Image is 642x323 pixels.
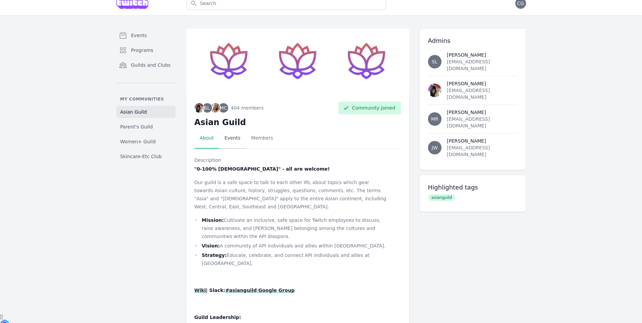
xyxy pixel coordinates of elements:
[131,32,147,39] span: Events
[131,47,153,54] span: Programs
[447,58,518,72] div: [EMAIL_ADDRESS][DOMAIN_NAME]
[225,288,256,293] a: #asianguild
[219,128,246,149] a: Events
[204,106,210,110] span: SL
[116,58,176,72] a: Guilds and Clubs
[231,105,264,111] span: 404 members
[194,242,390,250] li: A community of API individuals and allies within [GEOGRAPHIC_DATA].
[246,128,278,149] a: Members
[120,153,162,160] span: Skincare-Etc Club
[116,96,176,102] p: My communities
[447,80,518,87] div: [PERSON_NAME]
[428,37,518,45] h3: Admins
[194,178,390,211] p: Our guild is a safe space to talk to each other IRL about topics which gear towards Asian culture...
[447,116,518,129] div: [EMAIL_ADDRESS][DOMAIN_NAME]
[194,157,401,164] div: Description
[206,288,225,293] strong: | Slack:
[131,62,171,68] span: Guilds and Clubs
[517,1,524,6] span: CG
[194,286,390,294] p: |
[447,138,518,144] div: [PERSON_NAME]
[116,121,176,133] a: Parent's Guild
[120,123,153,130] span: Parent's Guild
[428,194,455,201] span: asianguild
[432,59,437,64] span: SL
[116,106,176,118] a: Asian Guild
[116,150,176,163] a: Skincare-Etc Club
[194,128,219,149] a: About
[116,136,176,148] a: Women+ Guild
[202,253,227,258] strong: Strategy:
[120,109,147,115] span: Asian Guild
[120,138,156,145] span: Women+ Guild
[194,117,401,128] h2: Asian Guild
[194,315,241,320] strong: Guild Leadership:
[194,216,390,240] li: Cultivate an inclusive, safe space for Twitch employees to discuss, raise awareness, and [PERSON_...
[447,144,518,158] div: [EMAIL_ADDRESS][DOMAIN_NAME]
[431,117,438,121] span: MR
[447,109,518,116] div: [PERSON_NAME]
[338,101,401,114] button: Community joined
[202,243,220,248] strong: Vision:
[116,43,176,57] a: Programs
[116,29,176,42] a: Events
[194,166,330,172] strong: "0-100% [DEMOGRAPHIC_DATA]" - all are welcome!
[432,145,438,150] span: JW
[428,183,518,192] h3: Highlighted tags
[116,29,176,163] nav: Sidebar
[202,217,224,223] strong: Mission:
[194,288,206,293] a: Wiki
[194,251,390,267] li: Educate, celebrate, and connect API individuals and allies at [GEOGRAPHIC_DATA].
[447,52,518,58] div: [PERSON_NAME]
[447,87,518,100] div: [EMAIL_ADDRESS][DOMAIN_NAME]
[258,288,295,293] a: Google Group
[220,106,227,110] span: MC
